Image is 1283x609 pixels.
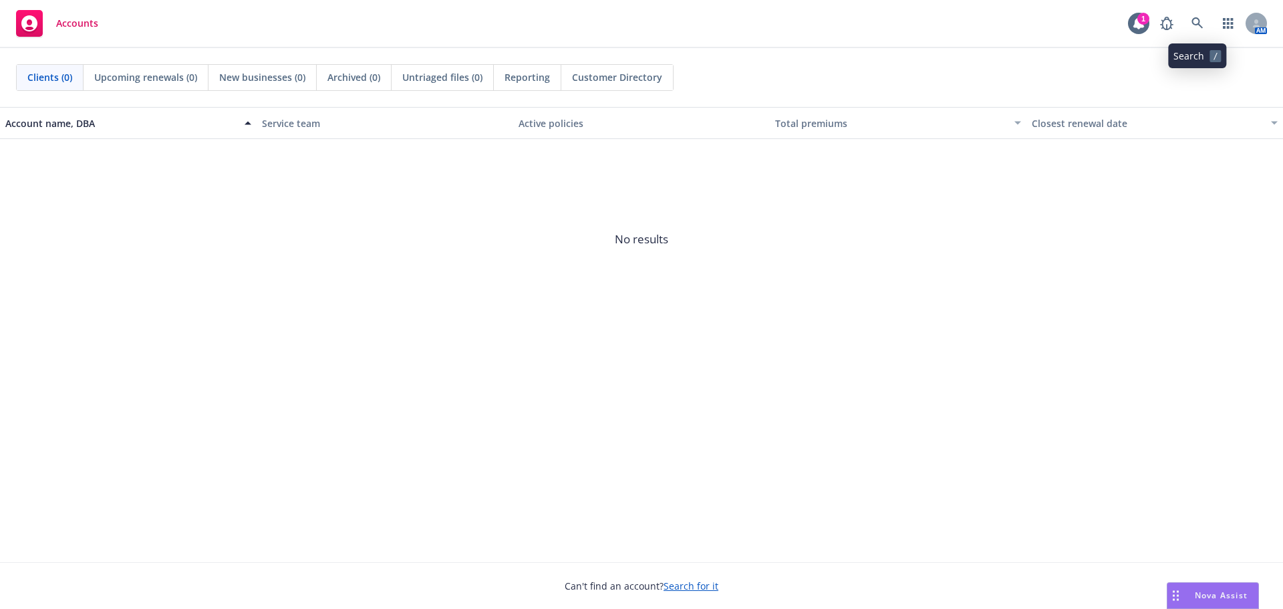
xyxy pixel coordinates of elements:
button: Nova Assist [1167,582,1259,609]
span: Upcoming renewals (0) [94,70,197,84]
div: Active policies [519,116,764,130]
div: Total premiums [775,116,1006,130]
a: Search [1184,10,1211,37]
button: Service team [257,107,513,139]
span: Customer Directory [572,70,662,84]
span: Archived (0) [327,70,380,84]
span: Untriaged files (0) [402,70,482,84]
a: Accounts [11,5,104,42]
span: New businesses (0) [219,70,305,84]
span: Clients (0) [27,70,72,84]
div: 1 [1137,13,1149,25]
div: Closest renewal date [1032,116,1263,130]
a: Search for it [664,580,718,592]
button: Closest renewal date [1026,107,1283,139]
button: Active policies [513,107,770,139]
div: Drag to move [1167,583,1184,608]
span: Nova Assist [1195,590,1248,601]
button: Total premiums [770,107,1026,139]
span: Reporting [505,70,550,84]
span: Accounts [56,18,98,29]
div: Account name, DBA [5,116,237,130]
a: Switch app [1215,10,1242,37]
span: Can't find an account? [565,579,718,593]
div: Service team [262,116,508,130]
a: Report a Bug [1153,10,1180,37]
